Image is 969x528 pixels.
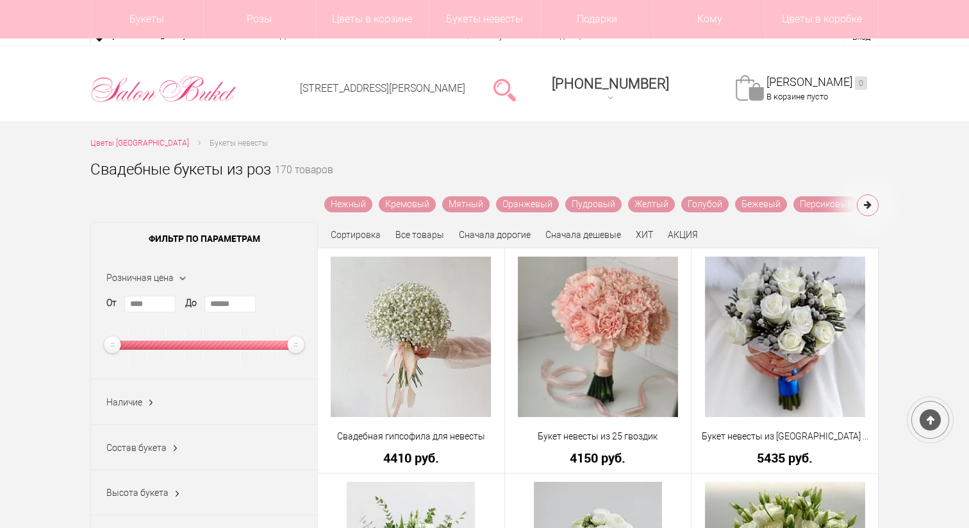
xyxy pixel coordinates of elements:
[90,139,189,148] span: Цветы [GEOGRAPHIC_DATA]
[90,137,189,150] a: Цветы [GEOGRAPHIC_DATA]
[379,196,436,212] a: Кремовый
[705,257,865,417] img: Букет невесты из брунии и белых роз
[700,451,870,464] a: 5435 руб.
[331,257,491,417] img: Свадебная гипсофила для невесты
[91,223,317,255] span: Фильтр по параметрам
[565,196,622,212] a: Пудровый
[636,230,653,240] a: ХИТ
[513,430,683,443] a: Букет невесты из 25 гвоздик
[331,230,381,240] span: Сортировка
[496,196,559,212] a: Оранжевый
[518,257,678,417] img: Букет невесты из 25 гвоздик
[106,397,142,407] span: Наличие
[766,75,867,90] a: [PERSON_NAME]
[552,76,669,92] div: [PHONE_NUMBER]
[300,82,465,94] a: [STREET_ADDRESS][PERSON_NAME]
[275,166,333,196] small: 170 товаров
[324,196,372,212] a: Нежный
[513,451,683,464] a: 4150 руб.
[210,139,268,148] span: Букеты невесты
[459,230,531,240] a: Сначала дорогие
[544,71,677,108] a: [PHONE_NUMBER]
[855,76,867,90] ins: 0
[668,230,698,240] a: АКЦИЯ
[735,196,787,212] a: Бежевый
[766,92,828,101] span: В корзине пусто
[395,230,444,240] a: Все товары
[700,430,870,443] a: Букет невесты из [GEOGRAPHIC_DATA] и белых роз
[793,196,859,212] a: Персиковый
[628,196,675,212] a: Желтый
[106,296,117,310] label: От
[185,296,197,310] label: До
[326,451,496,464] a: 4410 руб.
[326,430,496,443] a: Свадебная гипсофила для невесты
[106,443,167,453] span: Состав букета
[442,196,490,212] a: Мятный
[106,488,169,498] span: Высота букета
[90,158,271,181] h1: Свадебные букеты из роз
[106,273,174,283] span: Розничная цена
[545,230,621,240] a: Сначала дешевые
[90,72,237,106] img: Цветы Нижний Новгород
[681,196,729,212] a: Голубой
